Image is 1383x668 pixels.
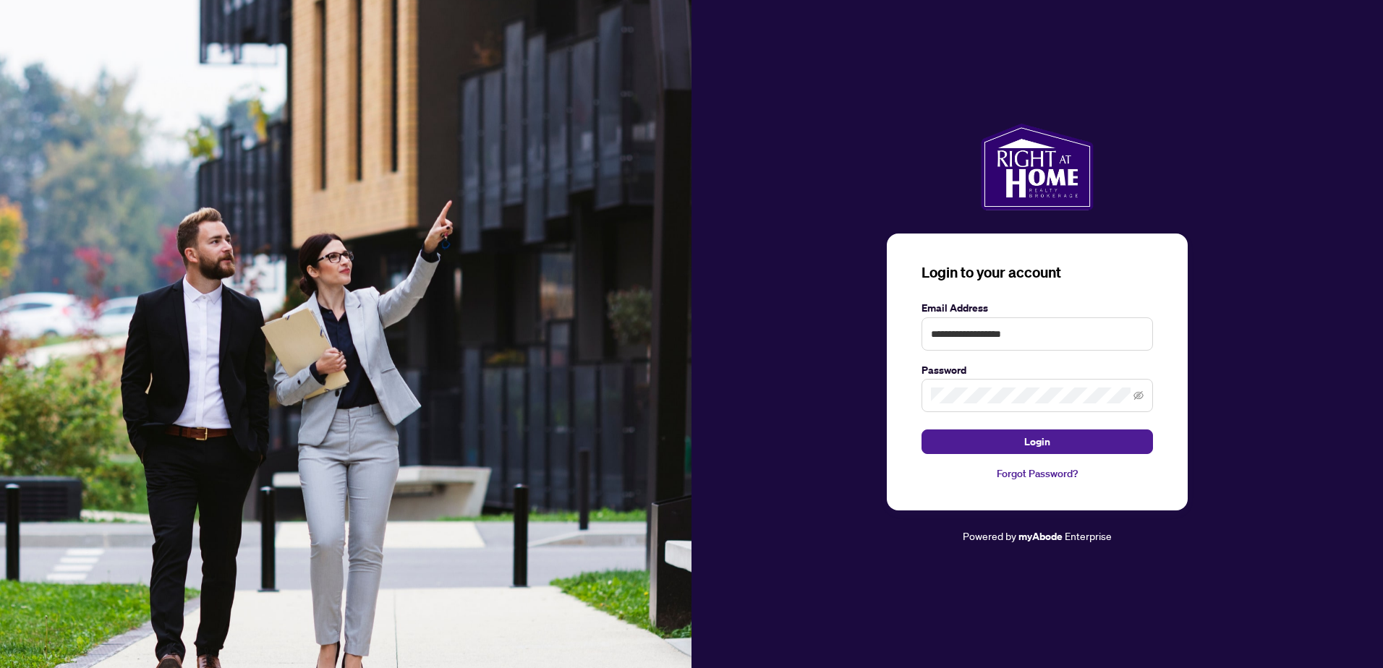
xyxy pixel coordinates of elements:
[1133,390,1144,401] span: eye-invisible
[922,262,1153,283] h3: Login to your account
[922,429,1153,454] button: Login
[1018,528,1063,544] a: myAbode
[922,300,1153,316] label: Email Address
[981,124,1093,210] img: ma-logo
[922,466,1153,481] a: Forgot Password?
[1065,529,1112,542] span: Enterprise
[922,362,1153,378] label: Password
[1024,430,1050,453] span: Login
[963,529,1016,542] span: Powered by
